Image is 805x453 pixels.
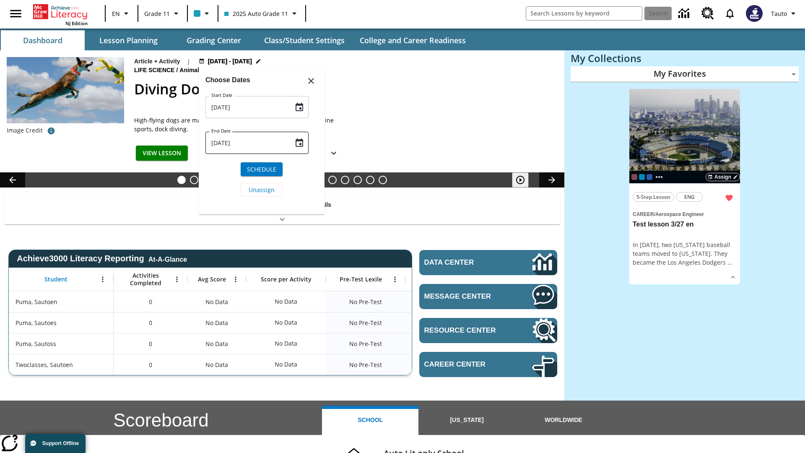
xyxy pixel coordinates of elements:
[270,293,301,310] div: No Data, Puma, Sautoen
[187,57,190,66] span: |
[714,173,731,181] span: Assign
[187,333,246,354] div: No Data, Puma, Sautoss
[349,360,382,369] span: No Pre-Test, Twoclasses, Sautoen
[86,30,170,50] button: Lesson Planning
[16,318,57,327] span: Puma, Sautoes
[201,314,232,331] span: No Data
[247,165,276,174] span: Schedule
[418,406,515,435] button: [US_STATE]
[7,7,284,16] body: Maximum 600 characters Press Escape to exit toolbar Press Alt + F10 to reach toolbar
[349,318,382,327] span: No Pre-Test, Puma, Sautoes
[205,96,288,118] input: MMMM-DD-YYYY
[424,326,507,335] span: Resource Center
[134,116,344,133] span: High-flying dogs are making a splash in one the fastest-growing canine sports, dock diving.
[291,135,308,151] button: Choose date, selected date is Aug 24, 2025
[229,273,242,286] button: Open Menu
[419,352,557,377] a: Career Center
[655,211,704,217] span: Aerospace Engineer
[676,192,703,202] button: ENG
[636,193,670,201] span: 5-Step Lesson
[639,174,645,180] div: 205 Auto Grade 11
[43,123,60,138] button: Image credit: Gloria Anderson/Alamy Stock Photo
[16,360,73,369] span: Twoclasses, Sautoen
[405,333,485,354] div: No Data, Puma, Sautoss
[633,220,737,229] h3: Test lesson 3/27 en
[389,273,401,286] button: Open Menu
[291,99,308,116] button: Choose date, selected date is Aug 24, 2025
[179,66,204,75] span: Animals
[633,192,674,202] button: 5-Step Lesson
[148,254,187,263] div: At-A-Glance
[353,30,473,50] button: College and Career Readiness
[241,162,283,176] button: Schedule
[187,354,246,375] div: No Data, Twoclasses, Sautoen
[134,57,180,66] p: Article + Activity
[512,172,529,187] button: Play
[134,78,554,100] h2: Diving Dogs Make a Splash
[539,172,564,187] button: Lesson carousel, Next
[205,74,318,203] div: Choose date
[633,240,737,267] div: In [DATE], two [US_STATE] baseball teams moved to [US_STATE]. They became the Los Angeles Dodgers
[208,57,252,66] span: [DATE] - [DATE]
[33,3,88,26] div: Home
[187,312,246,333] div: No Data, Puma, Sautoes
[328,176,337,184] button: Slide 13 Career Lesson
[201,335,232,352] span: No Data
[261,276,312,283] span: Score per Activity
[727,271,739,284] button: Show Details
[571,66,799,82] div: My Favorites
[722,190,737,206] button: Remove from Favorites
[696,2,719,25] a: Resource Center, Will open in new tab
[727,258,732,266] span: …
[134,66,176,75] span: Life Science
[211,128,231,134] label: End Date
[719,3,741,24] a: Notifications
[270,314,301,331] div: No Data, Puma, Sautoes
[405,354,485,375] div: No Data, Twoclasses, Sautoen
[190,6,215,21] button: Class color is light blue. Change class color
[512,172,537,187] div: Play
[4,195,560,224] div: Show Class Announcement Details
[149,297,152,306] span: 0
[301,71,321,91] button: Close
[270,335,301,352] div: No Data, Puma, Sautoss
[673,2,696,25] a: Data Center
[706,173,740,181] button: Assign Choose Dates
[65,20,88,26] span: NJ Edition
[16,297,57,306] span: Puma, Sautoen
[112,9,120,18] span: EN
[177,176,186,184] button: Slide 1 Diving Dogs Make a Splash
[366,176,374,184] button: Slide 16 Point of View
[419,250,557,275] a: Data Center
[647,174,652,180] div: OL 2025 Auto Grade 7
[405,291,485,312] div: No Data, Puma, Sautoen
[419,284,557,309] a: Message Center
[141,6,184,21] button: Grade: Grade 11, Select a grade
[42,440,79,446] span: Support Offline
[322,406,418,435] button: School
[149,360,152,369] span: 0
[419,318,557,343] a: Resource Center, Will open in new tab
[629,89,740,285] div: lesson details
[526,7,642,20] input: search field
[201,293,232,310] span: No Data
[424,360,507,369] span: Career Center
[114,312,187,333] div: 0, Puma, Sautoes
[176,67,178,73] span: /
[741,3,768,24] button: Select a new avatar
[17,254,187,263] span: Achieve3000 Literacy Reporting
[631,174,637,180] div: OL 2025 Auto Grade 12
[118,272,173,287] span: Activities Completed
[1,30,85,50] button: Dashboard
[201,356,232,373] span: No Data
[44,276,68,283] span: Student
[633,209,737,219] span: Topic: Career/Aerospace Engineer
[149,339,152,348] span: 0
[114,354,187,375] div: 0, Twoclasses, Sautoen
[771,9,787,18] span: Tauto
[768,6,802,21] button: Profile/Settings
[746,5,763,22] img: Avatar
[654,172,664,182] button: Show more classes
[171,273,183,286] button: Open Menu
